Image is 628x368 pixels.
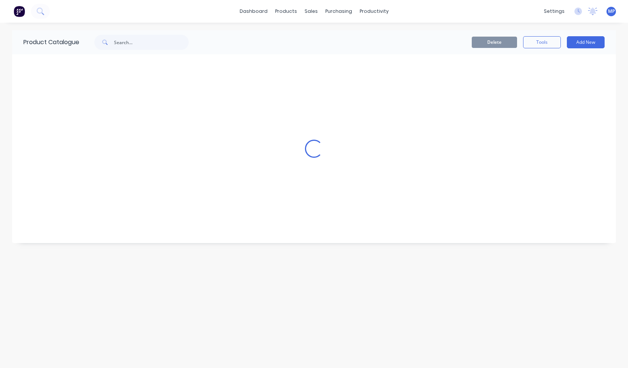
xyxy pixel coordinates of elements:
[540,6,568,17] div: settings
[236,6,271,17] a: dashboard
[114,35,189,50] input: Search...
[12,30,79,54] div: Product Catalogue
[523,36,561,48] button: Tools
[14,6,25,17] img: Factory
[472,37,517,48] button: Delete
[271,6,301,17] div: products
[567,36,605,48] button: Add New
[356,6,392,17] div: productivity
[322,6,356,17] div: purchasing
[301,6,322,17] div: sales
[608,8,615,15] span: MP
